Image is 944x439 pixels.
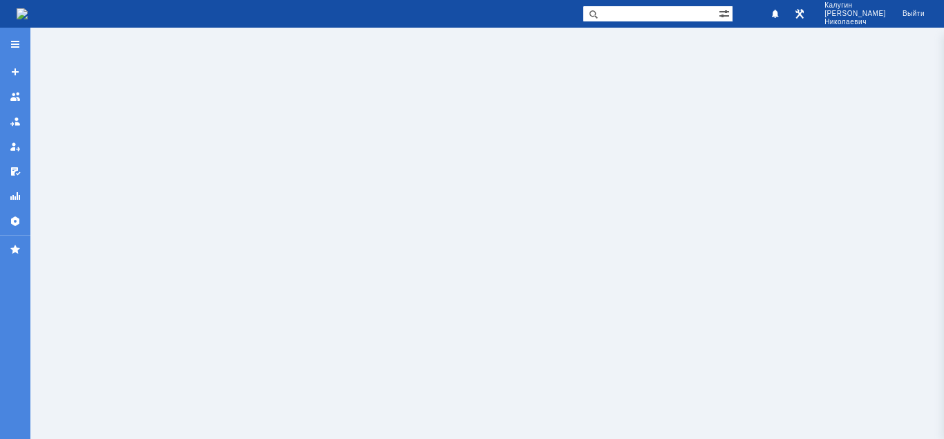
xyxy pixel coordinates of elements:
[824,1,886,10] span: Калугин
[4,136,26,158] a: Мои заявки
[791,6,808,22] a: Перейти в интерфейс администратора
[4,111,26,133] a: Заявки в моей ответственности
[719,6,733,19] span: Расширенный поиск
[4,86,26,108] a: Заявки на командах
[4,160,26,183] a: Мои согласования
[824,18,886,26] span: Николаевич
[4,185,26,207] a: Отчеты
[17,8,28,19] img: logo
[824,10,886,18] span: [PERSON_NAME]
[4,210,26,232] a: Настройки
[4,61,26,83] a: Создать заявку
[17,8,28,19] a: Перейти на домашнюю страницу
